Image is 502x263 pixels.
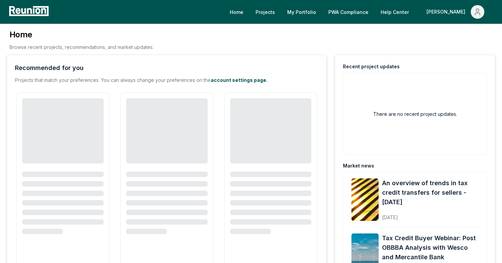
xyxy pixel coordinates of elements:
[282,5,322,19] a: My Portfolio
[382,233,479,262] a: Tax Credit Buyer Webinar: Post OBBBA Analysis with Wesco and Mercantile Bank
[15,77,211,83] span: Projects that match your preferences. You can always change your preferences on the
[382,209,479,221] div: [DATE]
[421,5,490,19] button: [PERSON_NAME]
[375,5,414,19] a: Help Center
[343,162,374,169] div: Market news
[323,5,374,19] a: PWA Compliance
[224,5,249,19] a: Home
[10,43,154,51] p: Browse recent projects, recommendations, and market updates.
[224,5,495,19] nav: Main
[10,29,154,40] h3: Home
[351,178,379,221] img: An overview of trends in tax credit transfers for sellers - September 2025
[343,63,400,70] div: Recent project updates
[373,110,457,118] h2: There are no recent project updates.
[15,63,84,73] div: Recommended for you
[427,5,468,19] div: [PERSON_NAME]
[382,178,479,207] a: An overview of trends in tax credit transfers for sellers - [DATE]
[250,5,280,19] a: Projects
[211,77,267,83] a: account settings page.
